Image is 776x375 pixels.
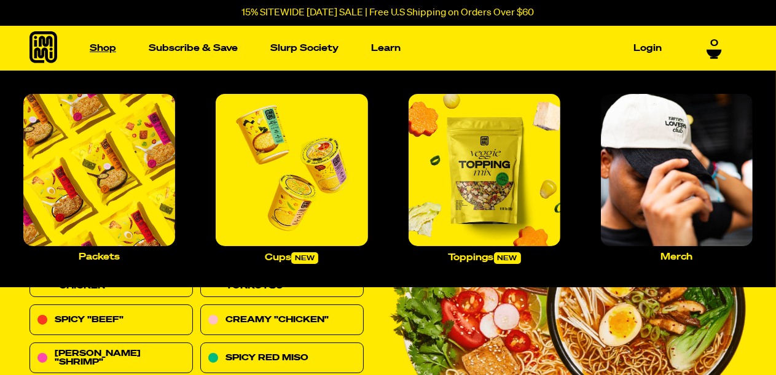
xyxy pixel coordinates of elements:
[242,7,535,18] p: 15% SITEWIDE [DATE] SALE | Free U.S Shipping on Orders Over $60
[200,305,364,336] a: Creamy "Chicken"
[660,252,692,261] p: Merch
[629,39,667,58] a: Login
[265,252,318,264] p: Cups
[29,343,193,374] a: [PERSON_NAME] "Shrimp"
[85,39,121,58] a: Shop
[29,305,193,336] a: Spicy "Beef"
[409,94,560,245] img: Toppings_large.jpg
[366,39,406,58] a: Learn
[601,94,753,245] img: Merch_large.jpg
[448,252,521,264] p: Toppings
[79,252,120,261] p: Packets
[85,26,667,71] nav: Main navigation
[494,252,521,264] span: new
[144,39,243,58] a: Subscribe & Save
[265,39,343,58] a: Slurp Society
[707,35,722,56] a: 0
[404,89,565,268] a: Toppingsnew
[18,89,180,266] a: Packets
[710,35,718,46] span: 0
[200,343,364,374] a: Spicy Red Miso
[23,94,175,245] img: Packets_large.jpg
[291,252,318,264] span: new
[211,89,372,268] a: Cupsnew
[596,89,758,266] a: Merch
[216,94,367,245] img: Cups_large.jpg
